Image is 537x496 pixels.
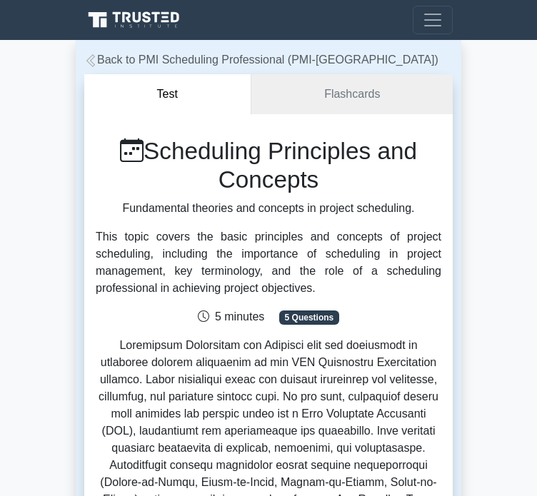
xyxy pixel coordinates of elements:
div: This topic covers the basic principles and concepts of project scheduling, including the importan... [96,228,441,297]
a: Flashcards [251,74,453,115]
h1: Scheduling Principles and Concepts [96,137,441,194]
p: Fundamental theories and concepts in project scheduling. [96,200,441,217]
a: Back to PMI Scheduling Professional (PMI-[GEOGRAPHIC_DATA]) [84,54,438,66]
button: Test [84,74,251,115]
span: 5 minutes [198,310,264,323]
span: 5 Questions [279,310,339,325]
button: Toggle navigation [413,6,453,34]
